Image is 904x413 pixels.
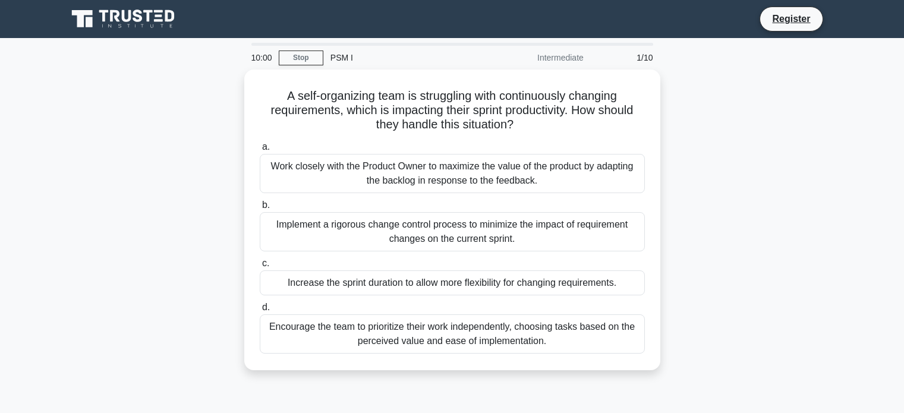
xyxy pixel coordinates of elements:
div: 1/10 [591,46,660,70]
div: Work closely with the Product Owner to maximize the value of the product by adapting the backlog ... [260,154,645,193]
div: Increase the sprint duration to allow more flexibility for changing requirements. [260,270,645,295]
span: d. [262,302,270,312]
div: 10:00 [244,46,279,70]
span: a. [262,141,270,152]
a: Register [765,11,817,26]
div: PSM I [323,46,487,70]
div: Implement a rigorous change control process to minimize the impact of requirement changes on the ... [260,212,645,251]
span: b. [262,200,270,210]
h5: A self-organizing team is struggling with continuously changing requirements, which is impacting ... [259,89,646,133]
span: c. [262,258,269,268]
div: Intermediate [487,46,591,70]
div: Encourage the team to prioritize their work independently, choosing tasks based on the perceived ... [260,314,645,354]
a: Stop [279,51,323,65]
